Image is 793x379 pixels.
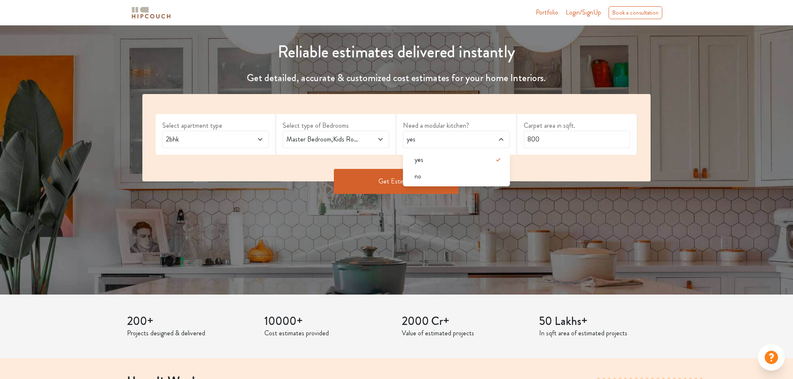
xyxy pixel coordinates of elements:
h3: 10000+ [264,315,392,329]
img: logo-horizontal.svg [130,5,172,20]
h1: Reliable estimates delivered instantly [137,42,656,62]
span: Login/SignUp [566,7,601,17]
p: Value of estimated projects [402,328,529,338]
h3: 2000 Cr+ [402,315,529,329]
div: Book a consultation [609,6,662,19]
p: In sqft area of estimated projects [539,328,666,338]
h3: 200+ [127,315,254,329]
input: Enter area sqft [524,131,630,148]
span: yes [405,134,480,144]
span: 2bhk [164,134,239,144]
label: Carpet area in sqft. [524,121,630,131]
p: Projects designed & delivered [127,328,254,338]
h3: 50 Lakhs+ [539,315,666,329]
p: Cost estimates provided [264,328,392,338]
span: logo-horizontal.svg [130,3,172,22]
button: Get Estimate [334,169,459,194]
label: Select apartment type [162,121,269,131]
span: no [415,171,421,181]
label: Need a modular kitchen? [403,121,510,131]
span: Master Bedroom,Kids Room 1 [285,134,359,144]
a: Portfolio [536,7,558,17]
label: Select type of Bedrooms [283,121,389,131]
h4: Get detailed, accurate & customized cost estimates for your home Interiors. [137,72,656,84]
span: yes [415,155,423,165]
